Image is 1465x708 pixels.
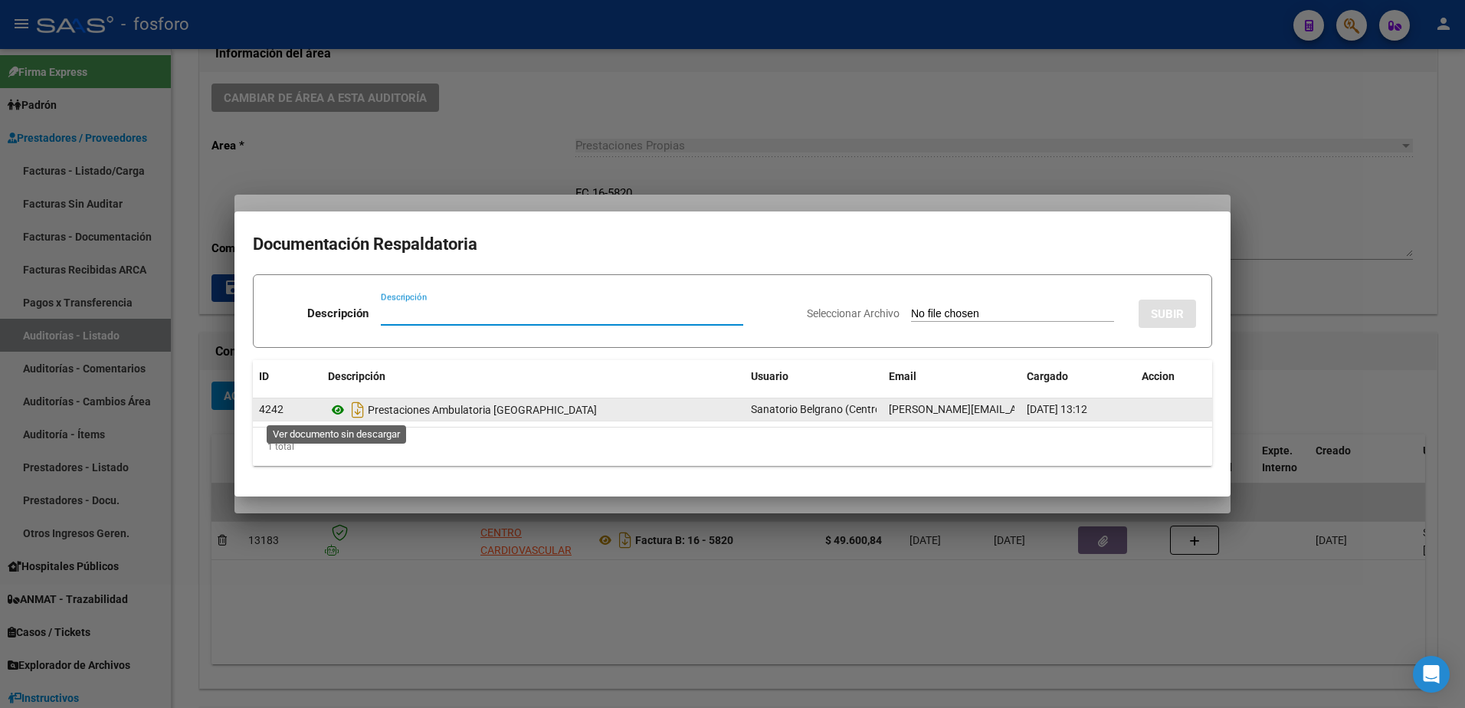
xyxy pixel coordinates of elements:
[253,428,1212,466] div: 1 total
[1142,370,1175,382] span: Accion
[1027,370,1068,382] span: Cargado
[1139,300,1196,328] button: SUBIR
[1413,656,1450,693] div: Open Intercom Messenger
[745,360,883,393] datatable-header-cell: Usuario
[1136,360,1212,393] datatable-header-cell: Accion
[328,370,385,382] span: Descripción
[322,360,745,393] datatable-header-cell: Descripción
[807,307,900,320] span: Seleccionar Archivo
[1151,307,1184,321] span: SUBIR
[1021,360,1136,393] datatable-header-cell: Cargado
[259,370,269,382] span: ID
[889,403,1223,415] span: [PERSON_NAME][EMAIL_ADDRESS][PERSON_NAME][DOMAIN_NAME]
[328,398,739,422] div: Prestaciones Ambulatoria [GEOGRAPHIC_DATA]
[1027,403,1087,415] span: [DATE] 13:12
[883,360,1021,393] datatable-header-cell: Email
[253,360,322,393] datatable-header-cell: ID
[889,370,916,382] span: Email
[307,305,369,323] p: Descripción
[751,370,788,382] span: Usuario
[348,398,368,422] i: Descargar documento
[259,403,283,415] span: 4242
[253,230,1212,259] h2: Documentación Respaldatoria
[751,403,990,415] span: Sanatorio Belgrano (Centro Cardiovascular MDP) -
